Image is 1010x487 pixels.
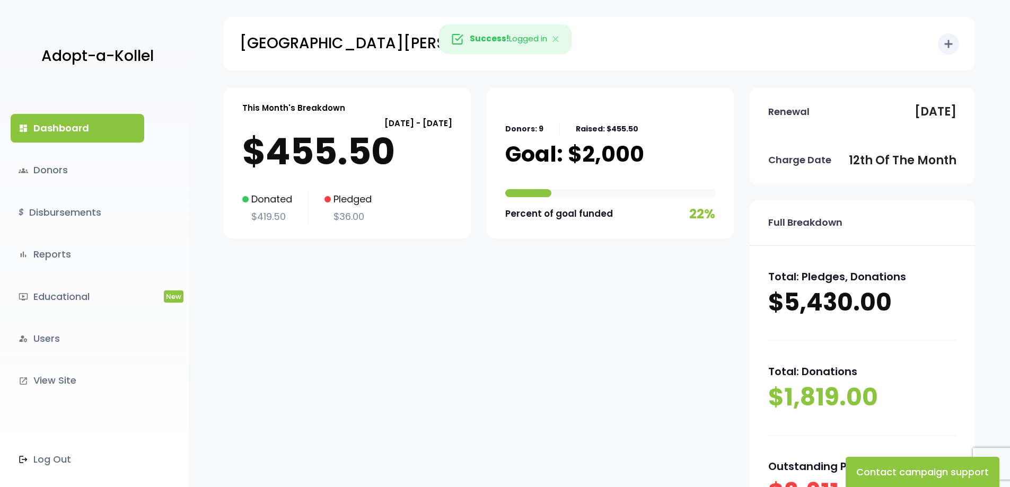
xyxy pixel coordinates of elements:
[19,205,24,220] i: $
[505,206,613,222] p: Percent of goal funded
[505,122,543,136] p: Donors: 9
[915,101,956,122] p: [DATE]
[19,250,28,259] i: bar_chart
[768,267,956,286] p: Total: Pledges, Donations
[11,240,144,269] a: bar_chartReports
[576,122,638,136] p: Raised: $455.50
[846,457,999,487] button: Contact campaign support
[849,150,956,171] p: 12th of the month
[11,366,144,395] a: launchView Site
[938,33,959,55] button: add
[240,30,530,57] p: [GEOGRAPHIC_DATA][PERSON_NAME]
[505,141,644,167] p: Goal: $2,000
[11,114,144,143] a: dashboardDashboard
[11,156,144,184] a: groupsDonors
[470,33,509,44] strong: Success!
[242,191,292,208] p: Donated
[36,31,154,82] a: Adopt-a-Kollel
[768,286,956,319] p: $5,430.00
[768,457,956,476] p: Outstanding Pledges
[19,123,28,133] i: dashboard
[689,202,715,225] p: 22%
[242,208,292,225] p: $419.50
[768,103,810,120] p: Renewal
[19,376,28,386] i: launch
[19,166,28,175] span: groups
[242,116,452,130] p: [DATE] - [DATE]
[324,191,372,208] p: Pledged
[541,25,572,54] button: Close
[242,101,345,115] p: This Month's Breakdown
[11,198,144,227] a: $Disbursements
[768,214,842,231] p: Full Breakdown
[41,43,154,69] p: Adopt-a-Kollel
[19,334,28,343] i: manage_accounts
[164,290,183,303] span: New
[11,324,144,353] a: manage_accountsUsers
[942,38,955,50] i: add
[11,282,144,311] a: ondemand_videoEducationalNew
[324,208,372,225] p: $36.00
[768,381,956,414] p: $1,819.00
[768,152,831,169] p: Charge Date
[242,130,452,173] p: $455.50
[19,292,28,302] i: ondemand_video
[438,24,572,54] div: Logged in
[11,445,144,474] a: Log Out
[768,362,956,381] p: Total: Donations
